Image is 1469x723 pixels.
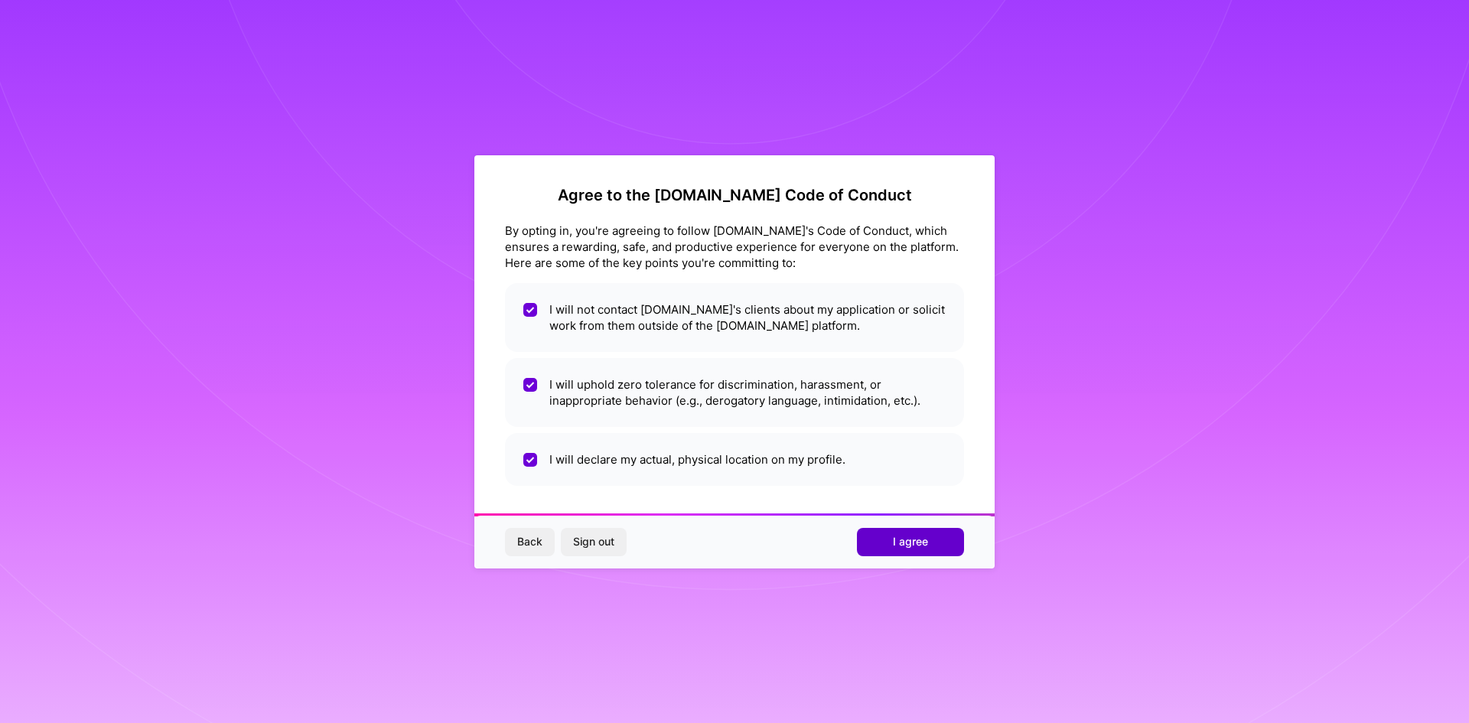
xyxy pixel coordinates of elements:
button: Sign out [561,528,627,555]
li: I will declare my actual, physical location on my profile. [505,433,964,486]
button: Back [505,528,555,555]
span: I agree [893,534,928,549]
span: Back [517,534,542,549]
span: Sign out [573,534,614,549]
button: I agree [857,528,964,555]
li: I will uphold zero tolerance for discrimination, harassment, or inappropriate behavior (e.g., der... [505,358,964,427]
li: I will not contact [DOMAIN_NAME]'s clients about my application or solicit work from them outside... [505,283,964,352]
div: By opting in, you're agreeing to follow [DOMAIN_NAME]'s Code of Conduct, which ensures a rewardin... [505,223,964,271]
h2: Agree to the [DOMAIN_NAME] Code of Conduct [505,186,964,204]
